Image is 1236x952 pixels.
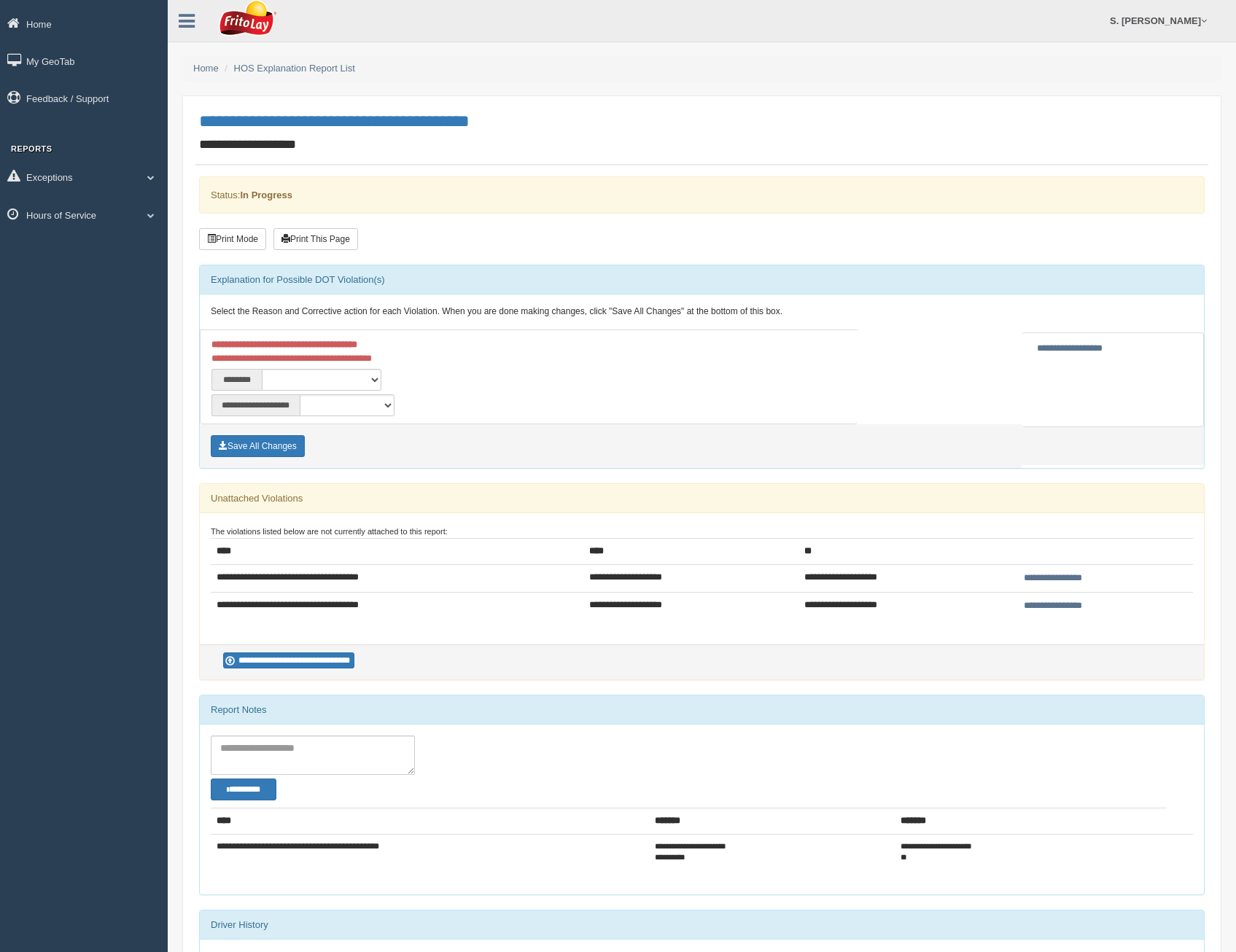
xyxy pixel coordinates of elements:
[193,63,219,74] a: Home
[240,190,292,200] strong: In Progress
[200,910,1204,940] div: Driver History
[200,294,1204,329] div: Select the Reason and Corrective action for each Violation. When you are done making changes, cli...
[200,484,1204,513] div: Unattached Violations
[211,435,305,457] button: Save
[273,228,358,250] button: Print This Page
[200,695,1204,725] div: Report Notes
[200,265,1204,294] div: Explanation for Possible DOT Violation(s)
[234,63,355,74] a: HOS Explanation Report List
[199,176,1205,214] div: Status:
[211,527,448,536] small: The violations listed below are not currently attached to this report:
[199,228,266,250] button: Print Mode
[211,779,276,800] button: Change Filter Options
